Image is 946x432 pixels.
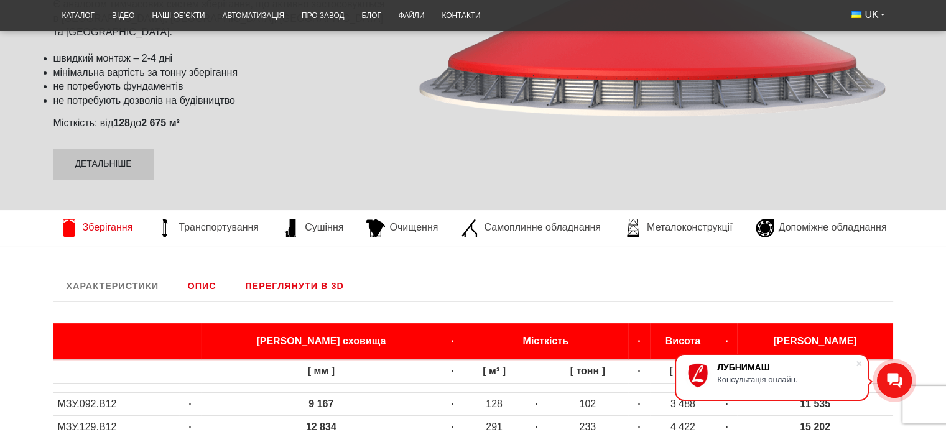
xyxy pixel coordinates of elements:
a: Транспортування [149,219,265,237]
a: Характеристики [53,271,172,301]
div: Консультація онлайн. [717,375,855,384]
strong: · [638,336,640,346]
li: не потребують дозволів на будівництво [53,94,392,108]
strong: · [638,398,640,409]
th: Висота [650,323,716,360]
strong: · [535,421,537,432]
th: [PERSON_NAME] сховища [201,323,442,360]
a: Блог [353,4,389,28]
strong: · [451,421,453,432]
strong: [ м³ ] [483,365,506,376]
a: Самоплинне обладнання [455,219,606,237]
a: Відео [103,4,143,28]
strong: 9 167 [308,398,333,409]
strong: 11 535 [800,398,830,409]
span: Допоміжне обладнання [779,221,887,234]
td: 128 [463,392,526,415]
a: Зберігання [53,219,139,237]
a: Металоконструкції [618,219,738,237]
a: Наші об’єкти [143,4,213,28]
strong: · [725,421,728,432]
a: Автоматизація [213,4,293,28]
strong: · [535,398,537,409]
th: Місткість [463,323,628,360]
li: не потребують фундаментів [53,80,392,93]
strong: 12 834 [306,421,336,432]
th: [PERSON_NAME] [737,323,893,360]
strong: · [188,421,191,432]
td: 102 [547,392,628,415]
strong: 128 [113,117,130,128]
strong: [ тонн ] [570,365,605,376]
strong: [ мм ] [669,365,696,376]
strong: · [725,398,728,409]
a: Допоміжне обладнання [749,219,893,237]
img: Українська [851,11,861,18]
span: Транспортування [179,221,259,234]
span: UK [865,8,878,22]
strong: 15 202 [800,421,830,432]
span: Зберігання [83,221,133,234]
strong: · [451,365,453,376]
strong: · [188,398,191,409]
button: UK [843,4,893,26]
a: Сушіння [276,219,350,237]
strong: 2 675 м³ [141,117,180,128]
li: мінімальна вартість за тонну зберігання [53,66,392,80]
span: Сушіння [305,221,343,234]
strong: · [451,336,453,346]
li: швидкий монтаж – 2-4 дні [53,52,392,65]
a: Очищення [360,219,444,237]
strong: · [451,398,453,409]
a: Файли [390,4,434,28]
strong: [ мм ] [308,365,335,376]
div: ЛУБНИМАШ [717,362,855,372]
strong: · [638,365,640,376]
td: МЗУ.092.В12 [53,392,180,415]
strong: · [638,421,640,432]
a: Опис [174,271,229,301]
p: Місткість: від до [53,116,392,130]
span: Очищення [389,221,438,234]
span: Самоплинне обладнання [484,221,600,234]
td: 3 488 [650,392,716,415]
strong: · [725,336,728,346]
a: Каталог [53,4,103,28]
a: Переглянути в 3D [232,271,357,301]
a: Про завод [293,4,353,28]
a: Детальніше [53,149,154,180]
span: Металоконструкції [647,221,732,234]
a: Контакти [433,4,489,28]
